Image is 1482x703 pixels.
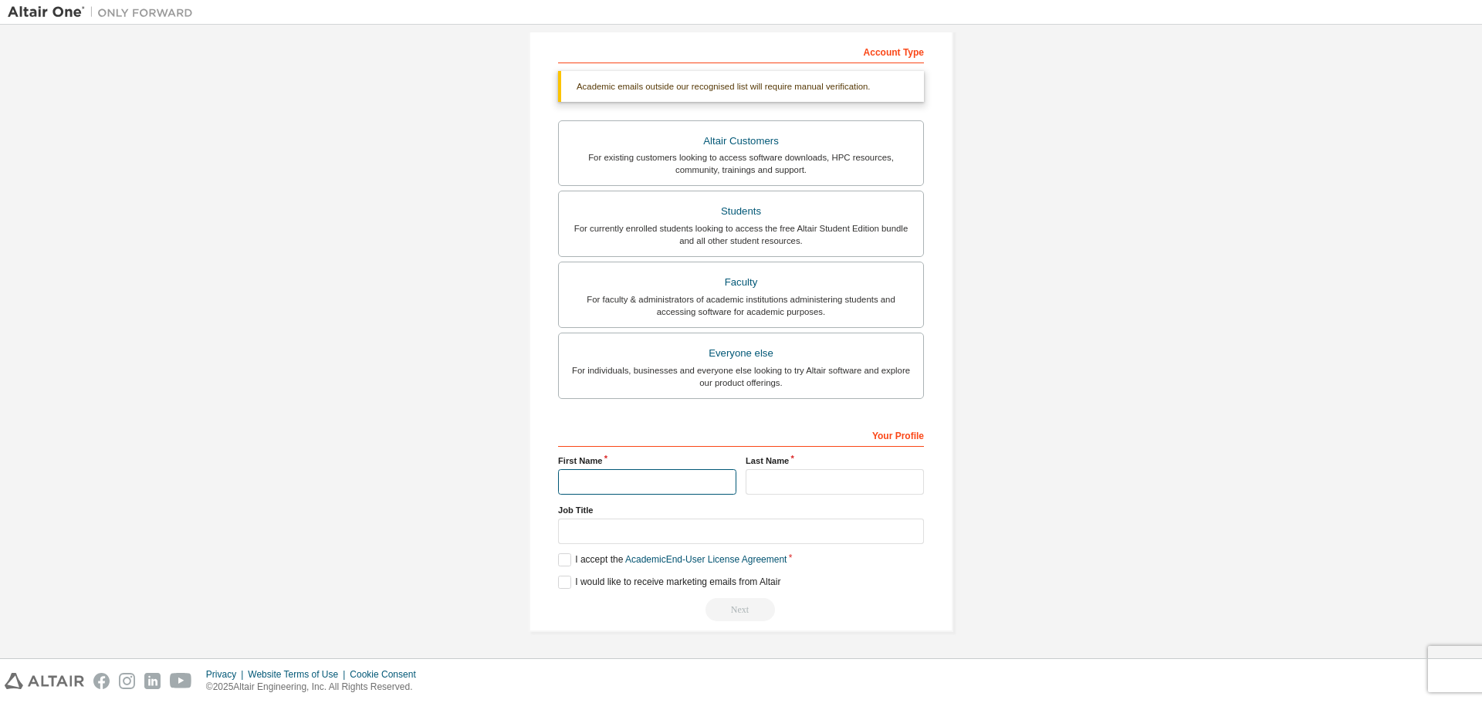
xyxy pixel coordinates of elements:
[746,455,924,467] label: Last Name
[568,293,914,318] div: For faculty & administrators of academic institutions administering students and accessing softwa...
[568,151,914,176] div: For existing customers looking to access software downloads, HPC resources, community, trainings ...
[558,71,924,102] div: Academic emails outside our recognised list will require manual verification.
[558,504,924,516] label: Job Title
[119,673,135,689] img: instagram.svg
[558,576,780,589] label: I would like to receive marketing emails from Altair
[568,272,914,293] div: Faculty
[558,39,924,63] div: Account Type
[625,554,787,565] a: Academic End-User License Agreement
[206,668,248,681] div: Privacy
[5,673,84,689] img: altair_logo.svg
[144,673,161,689] img: linkedin.svg
[568,343,914,364] div: Everyone else
[558,598,924,621] div: Read and acccept EULA to continue
[568,130,914,152] div: Altair Customers
[170,673,192,689] img: youtube.svg
[206,681,425,694] p: © 2025 Altair Engineering, Inc. All Rights Reserved.
[8,5,201,20] img: Altair One
[568,364,914,389] div: For individuals, businesses and everyone else looking to try Altair software and explore our prod...
[558,455,736,467] label: First Name
[568,222,914,247] div: For currently enrolled students looking to access the free Altair Student Edition bundle and all ...
[558,553,787,566] label: I accept the
[93,673,110,689] img: facebook.svg
[568,201,914,222] div: Students
[248,668,350,681] div: Website Terms of Use
[558,422,924,447] div: Your Profile
[350,668,425,681] div: Cookie Consent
